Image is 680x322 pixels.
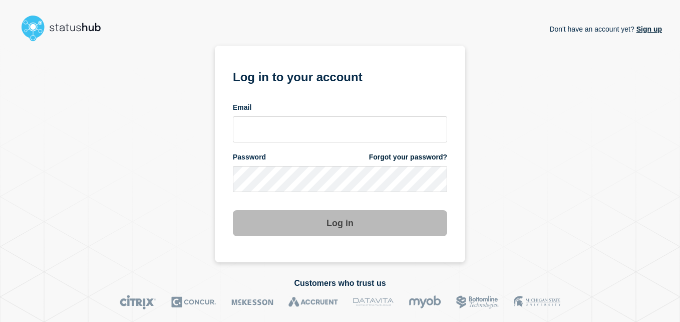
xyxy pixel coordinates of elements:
[369,152,447,162] a: Forgot your password?
[120,295,156,309] img: Citrix logo
[456,295,499,309] img: Bottomline logo
[18,279,662,288] h2: Customers who trust us
[233,152,266,162] span: Password
[634,25,662,33] a: Sign up
[409,295,441,309] img: myob logo
[18,12,113,44] img: StatusHub logo
[171,295,216,309] img: Concur logo
[233,210,447,236] button: Log in
[233,166,447,192] input: password input
[233,103,251,112] span: Email
[233,116,447,142] input: email input
[549,17,662,41] p: Don't have an account yet?
[231,295,273,309] img: McKesson logo
[353,295,394,309] img: DataVita logo
[514,295,560,309] img: MSU logo
[288,295,338,309] img: Accruent logo
[233,67,447,85] h1: Log in to your account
